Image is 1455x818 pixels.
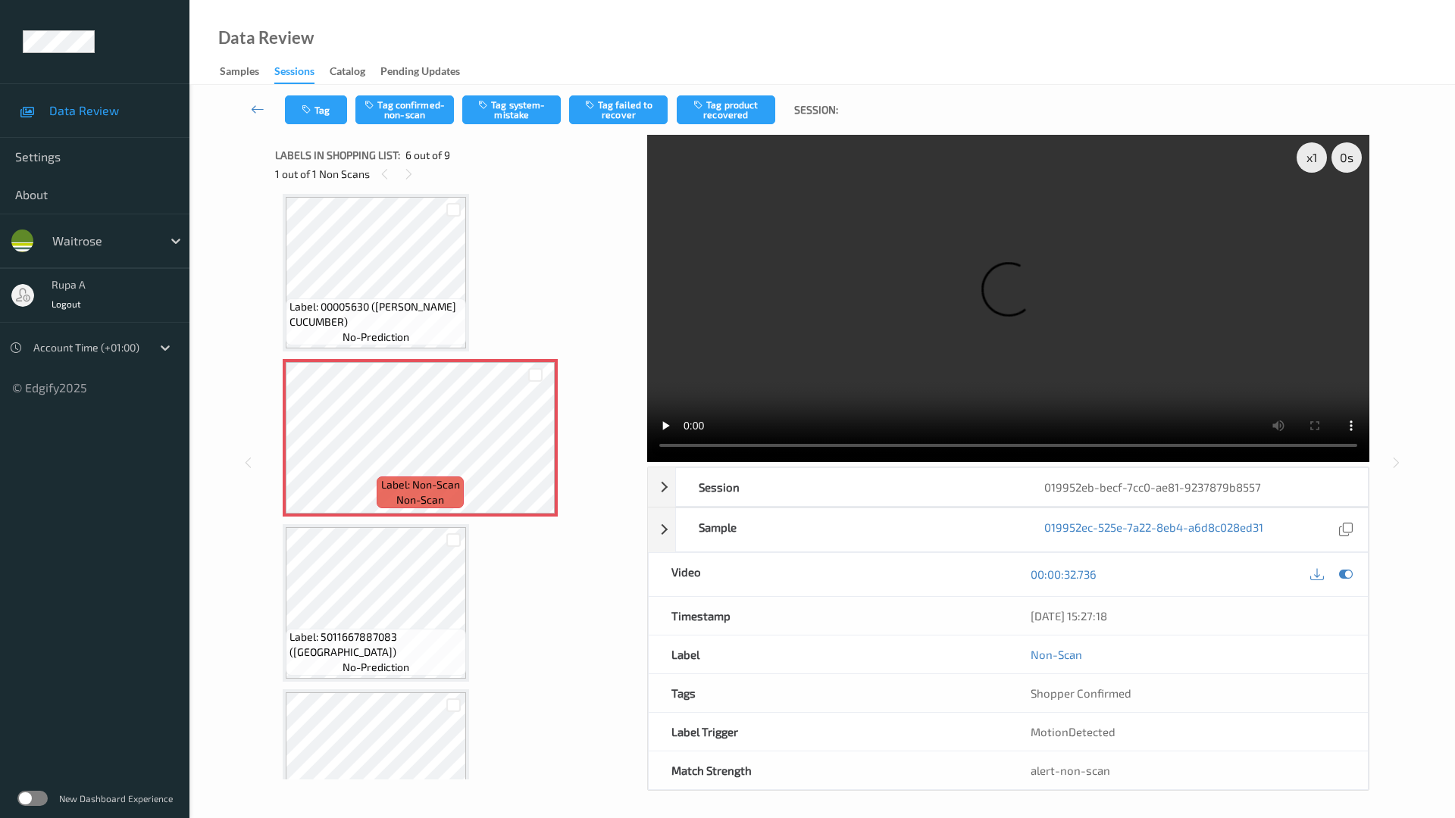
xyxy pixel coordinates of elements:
[220,61,274,83] a: Samples
[330,64,365,83] div: Catalog
[649,713,1009,751] div: Label Trigger
[1044,520,1263,540] a: 019952ec-525e-7a22-8eb4-a6d8c028ed31
[343,329,409,345] span: no-prediction
[677,95,775,124] button: Tag product recovered
[649,635,1009,673] div: Label
[405,148,450,163] span: 6 out of 9
[649,674,1009,712] div: Tags
[380,61,475,83] a: Pending Updates
[648,507,1369,552] div: Sample019952ec-525e-7a22-8eb4-a6d8c028ed31
[649,553,1009,596] div: Video
[462,95,561,124] button: Tag system-mistake
[289,299,462,329] span: Label: 00005630 ([PERSON_NAME] CUCUMBER)
[381,477,460,492] span: Label: Non-Scan
[343,660,409,675] span: no-prediction
[1008,713,1368,751] div: MotionDetected
[355,95,454,124] button: Tag confirmed-non-scan
[274,61,330,84] a: Sessions
[1331,142,1362,173] div: 0 s
[649,597,1009,635] div: Timestamp
[1031,608,1345,623] div: [DATE] 15:27:18
[1031,686,1131,700] span: Shopper Confirmed
[274,64,314,84] div: Sessions
[1031,763,1345,778] div: alert-non-scan
[275,164,637,183] div: 1 out of 1 Non Scans
[289,629,462,660] span: Label: 5011667887083 ([GEOGRAPHIC_DATA])
[1022,468,1368,506] div: 019952eb-becf-7cc0-ae81-9237879b8557
[330,61,380,83] a: Catalog
[285,95,347,124] button: Tag
[220,64,259,83] div: Samples
[676,508,1022,551] div: Sample
[1031,567,1097,582] a: 00:00:32.736
[218,30,314,45] div: Data Review
[648,467,1369,507] div: Session019952eb-becf-7cc0-ae81-9237879b8557
[380,64,460,83] div: Pending Updates
[794,102,838,117] span: Session:
[676,468,1022,506] div: Session
[569,95,668,124] button: Tag failed to recover
[649,751,1009,789] div: Match Strength
[275,148,400,163] span: Labels in shopping list:
[1031,647,1082,662] a: Non-Scan
[396,492,444,507] span: non-scan
[1297,142,1327,173] div: x 1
